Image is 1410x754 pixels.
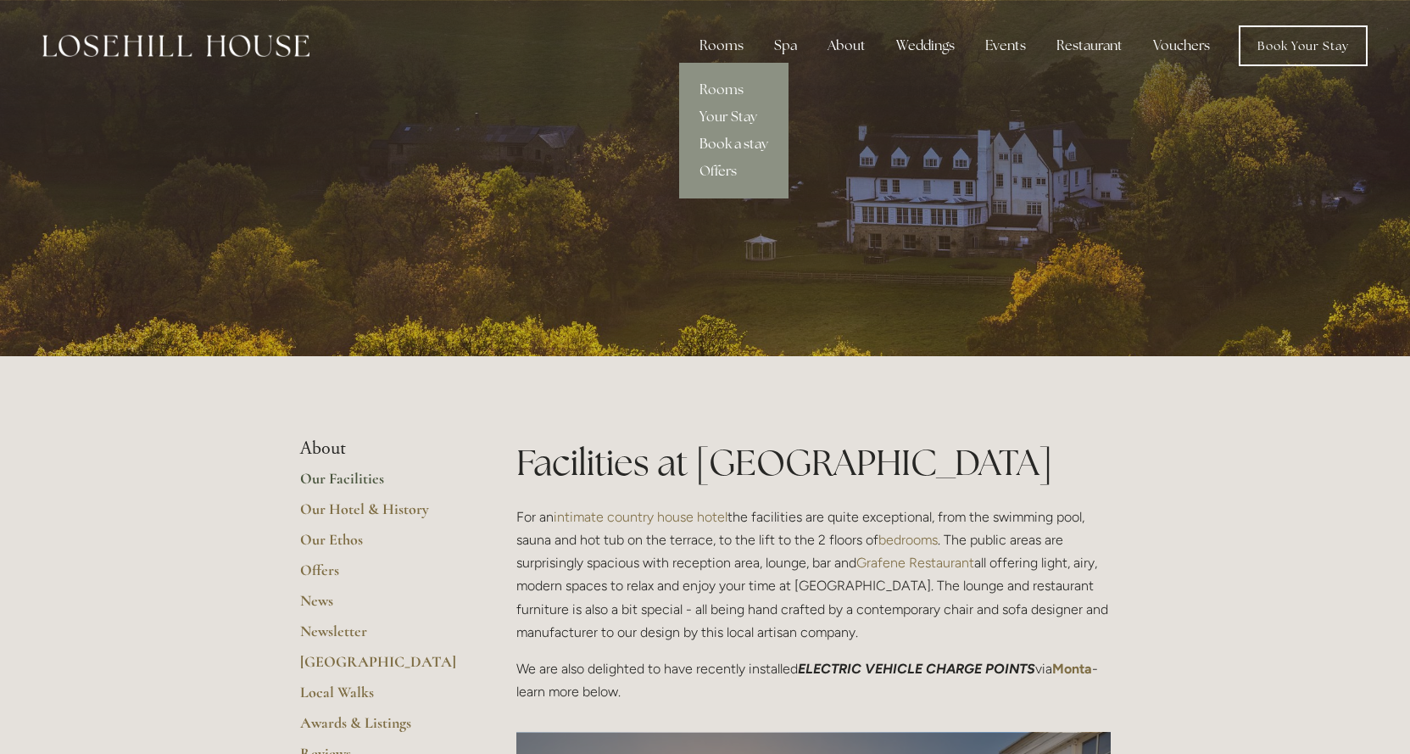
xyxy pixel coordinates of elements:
img: Losehill House [42,35,309,57]
a: Monta [1052,661,1092,677]
a: Our Ethos [300,530,462,561]
div: Restaurant [1043,29,1136,63]
a: Grafene Restaurant [856,555,974,571]
h1: Facilities at [GEOGRAPHIC_DATA] [516,438,1111,488]
a: Vouchers [1140,29,1223,63]
div: Spa [761,29,811,63]
div: Events [972,29,1039,63]
li: About [300,438,462,460]
div: Weddings [883,29,968,63]
a: Book a stay [679,131,789,158]
a: Awards & Listings [300,713,462,744]
div: About [814,29,879,63]
a: Our Facilities [300,469,462,500]
p: For an the facilities are quite exceptional, from the swimming pool, sauna and hot tub on the ter... [516,505,1111,644]
a: Newsletter [300,622,462,652]
a: Local Walks [300,683,462,713]
a: Offers [300,561,462,591]
a: Offers [679,158,789,185]
p: We are also delighted to have recently installed via - learn more below. [516,657,1111,703]
a: Our Hotel & History [300,500,462,530]
a: Your Stay [679,103,789,131]
a: News [300,591,462,622]
a: bedrooms [878,532,938,548]
a: intimate country house hotel [554,509,727,525]
a: Rooms [679,76,789,103]
a: [GEOGRAPHIC_DATA] [300,652,462,683]
em: ELECTRIC VEHICLE CHARGE POINTS [798,661,1035,677]
a: Book Your Stay [1239,25,1368,66]
div: Rooms [686,29,757,63]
